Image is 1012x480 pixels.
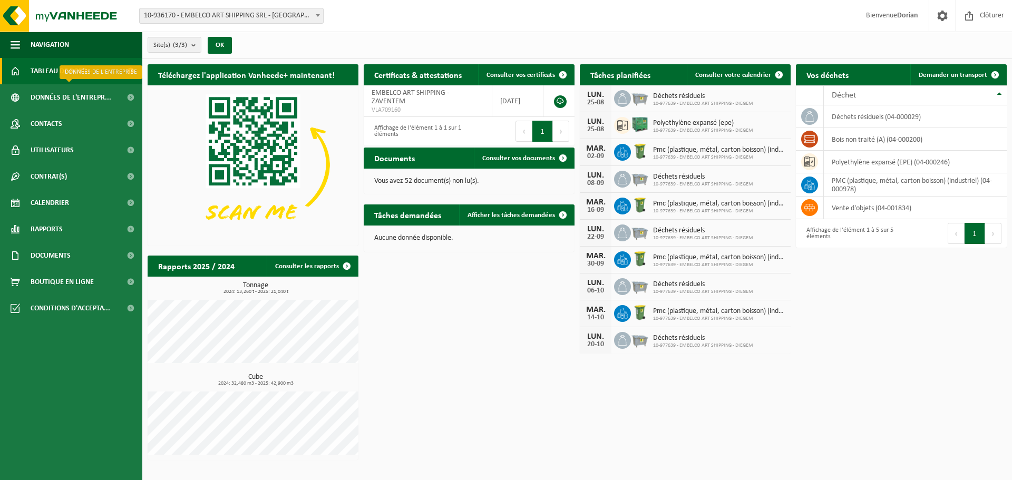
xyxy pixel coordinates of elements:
div: LUN. [585,117,606,126]
span: Calendrier [31,190,69,216]
a: Consulter les rapports [267,256,357,277]
span: 10-977639 - EMBELCO ART SHIPPING - DIEGEM [653,128,753,134]
span: Pmc (plastique, métal, carton boisson) (industriel) [653,307,785,316]
img: PB-HB-1400-HPE-GN-01 [631,115,649,133]
p: Vous avez 52 document(s) non lu(s). [374,178,564,185]
span: Déchets résiduels [653,280,753,289]
span: Afficher les tâches demandées [468,212,555,219]
h2: Rapports 2025 / 2024 [148,256,245,276]
h3: Cube [153,374,358,386]
img: WB-0240-HPE-GN-50 [631,196,649,214]
div: 16-09 [585,207,606,214]
span: Site(s) [153,37,187,53]
span: Données de l'entrepr... [31,84,111,111]
span: 10-977639 - EMBELCO ART SHIPPING - DIEGEM [653,154,785,161]
div: 08-09 [585,180,606,187]
img: Download de VHEPlus App [148,85,358,243]
span: VLA709160 [372,106,484,114]
div: LUN. [585,225,606,233]
div: LUN. [585,171,606,180]
div: MAR. [585,252,606,260]
div: 25-08 [585,99,606,106]
span: Déchets résiduels [653,173,753,181]
span: Navigation [31,32,69,58]
span: 2024: 13,260 t - 2025: 21,040 t [153,289,358,295]
div: 14-10 [585,314,606,321]
span: Tableau de bord [31,58,87,84]
span: Contacts [31,111,62,137]
a: Consulter votre calendrier [687,64,790,85]
a: Demander un transport [910,64,1006,85]
button: OK [208,37,232,54]
h2: Tâches planifiées [580,64,661,85]
span: 10-936170 - EMBELCO ART SHIPPING SRL - ETTERBEEK [139,8,324,24]
button: Next [553,121,569,142]
span: Déchet [832,91,856,100]
span: 10-977639 - EMBELCO ART SHIPPING - DIEGEM [653,208,785,214]
td: PMC (plastique, métal, carton boisson) (industriel) (04-000978) [824,173,1007,197]
div: LUN. [585,332,606,341]
img: WB-2500-GAL-GY-01 [631,277,649,295]
span: Boutique en ligne [31,269,94,295]
span: Consulter votre calendrier [695,72,771,79]
span: Consulter vos certificats [486,72,555,79]
span: Pmc (plastique, métal, carton boisson) (industriel) [653,200,785,208]
div: MAR. [585,144,606,153]
span: Consulter vos documents [482,155,555,162]
span: 10-977639 - EMBELCO ART SHIPPING - DIEGEM [653,289,753,295]
span: 10-977639 - EMBELCO ART SHIPPING - DIEGEM [653,235,753,241]
td: polyethylène expansé (EPE) (04-000246) [824,151,1007,173]
span: Utilisateurs [31,137,74,163]
div: LUN. [585,279,606,287]
div: 06-10 [585,287,606,295]
span: 10-977639 - EMBELCO ART SHIPPING - DIEGEM [653,342,753,349]
div: 22-09 [585,233,606,241]
span: Conditions d'accepta... [31,295,110,321]
img: WB-2500-GAL-GY-01 [631,330,649,348]
span: Polyethylène expansé (epe) [653,119,753,128]
span: 10-977639 - EMBELCO ART SHIPPING - DIEGEM [653,316,785,322]
td: bois non traité (A) (04-000200) [824,128,1007,151]
span: 2024: 32,480 m3 - 2025: 42,900 m3 [153,381,358,386]
div: 25-08 [585,126,606,133]
h2: Vos déchets [796,64,859,85]
div: 20-10 [585,341,606,348]
a: Consulter vos documents [474,148,573,169]
span: Pmc (plastique, métal, carton boisson) (industriel) [653,253,785,262]
img: WB-0240-HPE-GN-50 [631,250,649,268]
a: Consulter vos certificats [478,64,573,85]
img: WB-2500-GAL-GY-01 [631,89,649,106]
div: LUN. [585,91,606,99]
div: MAR. [585,198,606,207]
span: Déchets résiduels [653,227,753,235]
p: Aucune donnée disponible. [374,234,564,242]
h2: Documents [364,148,425,168]
button: 1 [965,223,985,244]
span: Pmc (plastique, métal, carton boisson) (industriel) [653,146,785,154]
img: WB-0240-HPE-GN-50 [631,142,649,160]
span: 10-977639 - EMBELCO ART SHIPPING - DIEGEM [653,101,753,107]
a: Afficher les tâches demandées [459,204,573,226]
span: Documents [31,242,71,269]
h2: Tâches demandées [364,204,452,225]
span: Déchets résiduels [653,334,753,342]
button: Site(s)(3/3) [148,37,201,53]
h2: Certificats & attestations [364,64,472,85]
div: Affichage de l'élément 1 à 1 sur 1 éléments [369,120,464,143]
span: Demander un transport [919,72,987,79]
span: EMBELCO ART SHIPPING - ZAVENTEM [372,89,449,105]
td: [DATE] [492,85,543,117]
span: Contrat(s) [31,163,67,190]
td: vente d'objets (04-001834) [824,197,1007,219]
span: Déchets résiduels [653,92,753,101]
div: 30-09 [585,260,606,268]
div: 02-09 [585,153,606,160]
button: 1 [532,121,553,142]
strong: Dorian [897,12,918,19]
img: WB-2500-GAL-GY-01 [631,169,649,187]
button: Previous [948,223,965,244]
button: Previous [515,121,532,142]
span: 10-936170 - EMBELCO ART SHIPPING SRL - ETTERBEEK [140,8,323,23]
button: Next [985,223,1001,244]
span: Rapports [31,216,63,242]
